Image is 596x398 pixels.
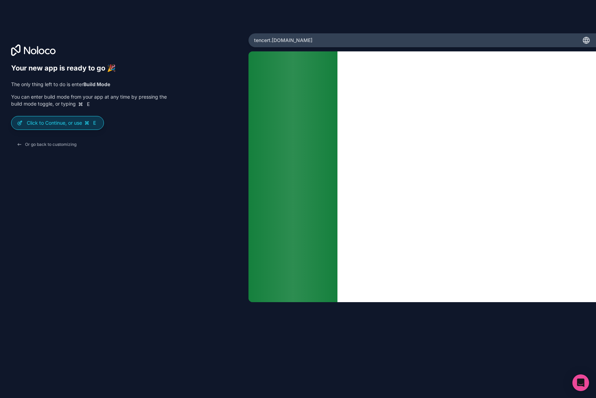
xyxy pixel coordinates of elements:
p: The only thing left to do is enter [11,81,167,88]
h6: Your new app is ready to go 🎉 [11,64,167,73]
strong: Build Mode [83,81,110,87]
p: You can enter build mode from your app at any time by pressing the build mode toggle, or typing [11,93,167,108]
div: Open Intercom Messenger [572,374,589,391]
span: E [85,101,91,107]
span: tencert .[DOMAIN_NAME] [254,37,312,44]
p: Click to Continue, or use [27,119,98,126]
button: Or go back to customizing [11,138,82,151]
span: E [92,120,97,126]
